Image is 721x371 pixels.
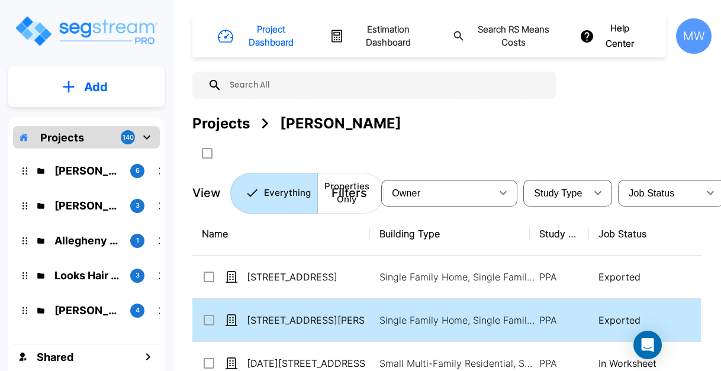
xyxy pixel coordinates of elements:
button: Estimation Dashboard [325,18,434,54]
span: Job Status [629,188,674,198]
th: Study Type [530,212,589,256]
p: Allegheny Design Services LLC [54,233,121,249]
p: View [192,184,221,202]
button: Everything [230,173,318,214]
p: 140 [123,133,134,143]
p: 3 [136,201,140,211]
h1: Search RS Means Costs [470,23,556,50]
th: Building Type [370,212,530,256]
p: Looks Hair Salon [54,267,121,283]
p: Single Family Home, Single Family Home Site [379,313,539,327]
p: 3 [136,270,140,280]
h1: Estimation Dashboard [349,23,428,50]
p: PPA [539,313,580,327]
img: Logo [14,14,159,48]
p: Add [84,78,108,96]
div: [PERSON_NAME] [280,113,401,134]
p: Small Multi-Family Residential, Small Multi-Family Residential Site [379,356,539,370]
p: Properties Only [324,180,369,207]
p: Everything [264,186,311,200]
div: Projects [192,113,250,134]
p: PPA [539,356,580,370]
div: MW [676,18,712,54]
button: Search RS Means Costs [448,18,562,54]
h1: Project Dashboard [239,23,304,50]
p: [STREET_ADDRESS][PERSON_NAME] [247,313,365,327]
p: Arkadiy Yakubov [54,163,121,179]
p: 6 [136,166,140,176]
p: Tony Pope [54,198,121,214]
button: Help Center [577,17,645,56]
p: PPA [539,270,580,284]
p: Ramon's Tire & Wheel shop [54,302,121,318]
p: Projects [40,130,84,146]
th: Name [192,212,370,256]
button: SelectAll [195,141,219,165]
h1: Shared [37,349,73,365]
input: Search All [222,72,550,99]
div: Select [526,176,586,209]
span: Study Type [534,188,582,198]
button: Properties Only [317,173,384,214]
p: [DATE][STREET_ADDRESS][DATE] [247,356,365,370]
div: Open Intercom Messenger [633,331,662,359]
p: 4 [136,305,140,315]
p: Single Family Home, Single Family Home Site [379,270,539,284]
div: Select [384,176,491,209]
button: Project Dashboard [213,18,311,54]
p: 1 [136,235,139,246]
button: Add [8,70,165,104]
span: Owner [392,188,420,198]
div: Platform [230,173,384,214]
div: Select [620,176,699,209]
p: [STREET_ADDRESS] [247,270,365,284]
